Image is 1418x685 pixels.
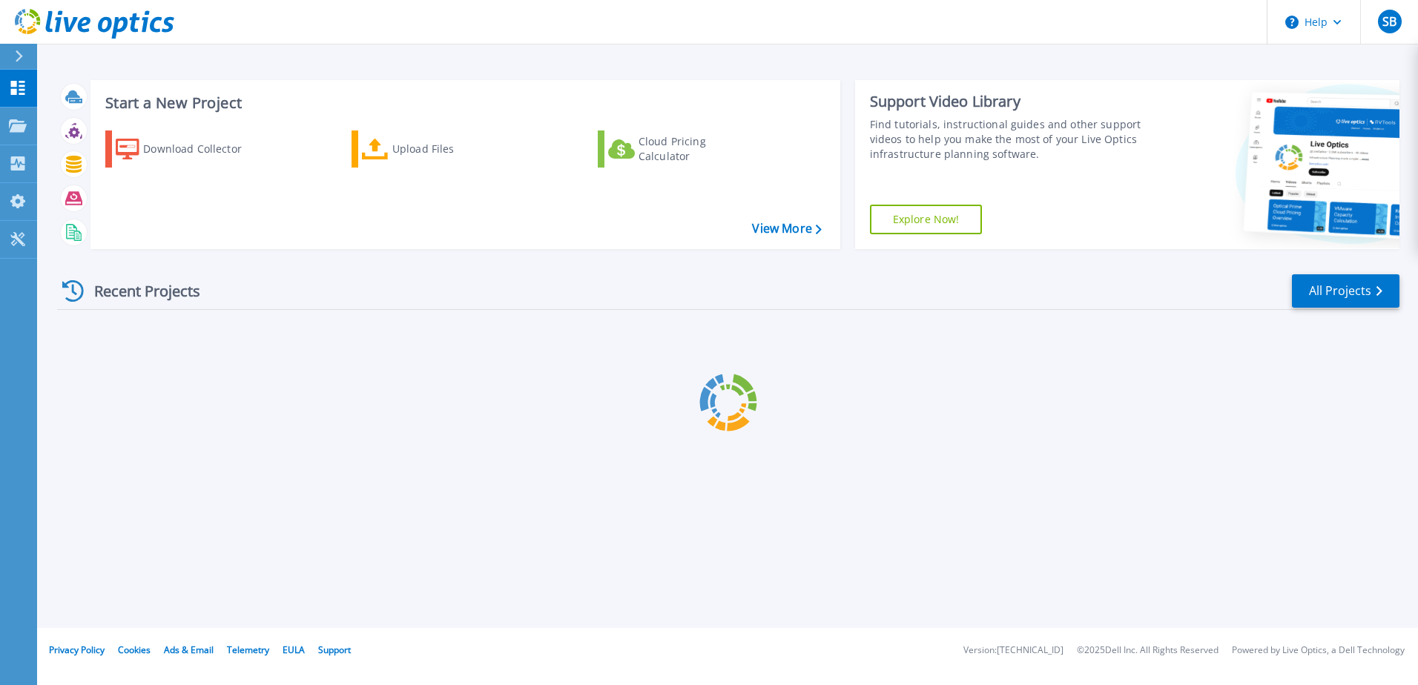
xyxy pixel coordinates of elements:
li: © 2025 Dell Inc. All Rights Reserved [1077,646,1219,655]
div: Find tutorials, instructional guides and other support videos to help you make the most of your L... [870,117,1147,162]
a: Support [318,643,351,656]
a: Ads & Email [164,643,214,656]
h3: Start a New Project [105,95,821,111]
a: EULA [283,643,305,656]
a: All Projects [1292,274,1399,308]
div: Support Video Library [870,92,1147,111]
div: Download Collector [143,134,262,164]
li: Version: [TECHNICAL_ID] [963,646,1063,655]
a: Explore Now! [870,205,983,234]
a: Cloud Pricing Calculator [598,130,763,168]
a: Upload Files [352,130,517,168]
div: Upload Files [392,134,511,164]
div: Recent Projects [57,273,220,309]
a: View More [752,222,821,236]
a: Cookies [118,643,151,656]
div: Cloud Pricing Calculator [639,134,757,164]
a: Privacy Policy [49,643,105,656]
li: Powered by Live Optics, a Dell Technology [1232,646,1405,655]
a: Download Collector [105,130,271,168]
a: Telemetry [227,643,269,656]
span: SB [1382,16,1396,27]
